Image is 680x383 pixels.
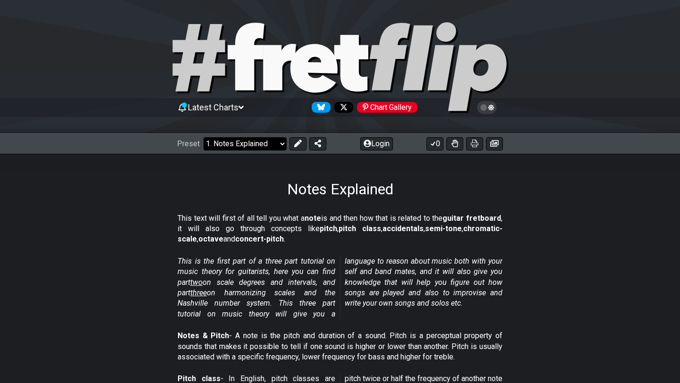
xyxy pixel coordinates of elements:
[425,224,462,233] strong: semi-tone
[178,331,502,362] p: - A note is the pitch and duration of a sound. Pitch is a perceptual property of sounds that make...
[320,224,337,233] strong: pitch
[309,137,326,150] button: Share Preset
[287,180,393,198] h1: Notes Explained
[177,139,200,148] span: Preset
[442,214,501,223] strong: guitar fretboard
[198,234,223,243] strong: octave
[331,102,353,113] a: Follow #fretflip at X
[353,102,417,113] a: #fretflip at Pinterest
[308,102,331,113] a: Follow #fretflip at Bluesky
[204,137,287,150] select: Preset
[357,102,417,113] div: Chart Gallery
[178,331,229,340] strong: Notes & Pitch
[339,224,381,233] strong: pitch class
[466,137,483,150] button: Print
[190,288,207,297] span: three
[235,234,284,243] strong: concert-pitch
[482,103,493,112] span: Toggle light / dark theme
[382,224,424,233] strong: accidentals
[190,278,203,287] span: two
[289,137,306,150] button: Edit Preset
[486,137,503,150] button: Create image
[426,137,443,150] button: 0
[178,257,502,318] em: This is the first part of a three part tutorial on music theory for guitarists, here you can find...
[305,214,321,223] strong: note
[360,137,393,150] button: Login
[178,374,221,383] strong: Pitch class
[188,102,238,112] span: Latest Charts
[446,137,463,150] button: Toggle Dexterity for all fretkits
[178,213,502,245] p: This text will first of all tell you what a is and then how that is related to the , it will also...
